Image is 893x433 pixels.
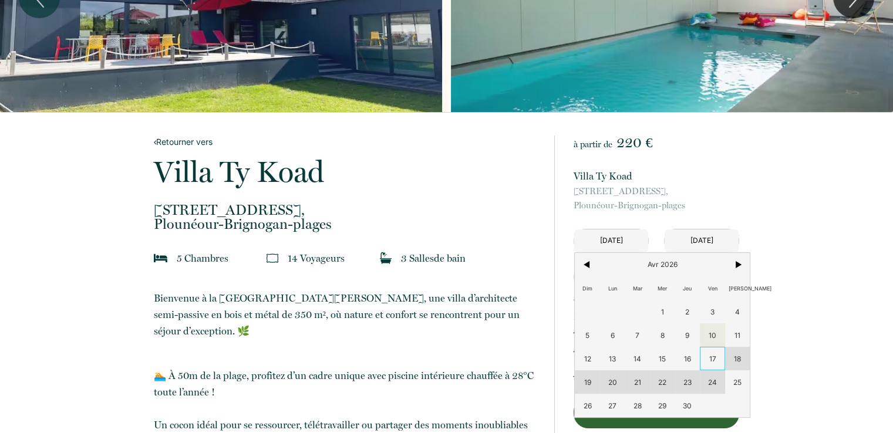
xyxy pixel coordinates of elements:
[154,157,539,187] p: Villa Ty Koad
[600,347,625,370] span: 13
[600,394,625,417] span: 27
[675,323,700,347] span: 9
[725,253,750,276] span: >
[574,184,739,212] p: Plounéour-Brignogan-plages
[574,397,739,428] button: Réserver
[575,323,600,347] span: 5
[700,323,725,347] span: 10
[665,229,739,252] input: Départ
[574,139,612,150] span: à partir de
[341,252,345,264] span: s
[725,276,750,300] span: [PERSON_NAME]
[574,184,739,198] span: [STREET_ADDRESS],
[574,347,593,361] p: Total
[616,134,652,151] span: 220 €
[650,347,675,370] span: 15
[650,276,675,300] span: Mer
[675,394,700,417] span: 30
[725,300,750,323] span: 4
[675,347,700,370] span: 16
[650,300,675,323] span: 1
[574,366,651,380] p: Acompte (50%)
[625,394,650,417] span: 28
[177,250,228,266] p: 5 Chambre
[625,347,650,370] span: 14
[650,323,675,347] span: 8
[154,203,539,217] span: [STREET_ADDRESS],
[574,329,628,343] p: Taxe de séjour
[600,253,725,276] span: Avr 2026
[267,252,278,264] img: guests
[700,276,725,300] span: Ven
[154,136,539,148] a: Retourner vers
[575,394,600,417] span: 26
[154,203,539,231] p: Plounéour-Brignogan-plages
[650,394,675,417] span: 29
[575,276,600,300] span: Dim
[575,253,600,276] span: <
[725,370,750,394] span: 25
[625,276,650,300] span: Mar
[575,347,600,370] span: 12
[154,290,539,339] p: Bienvenue à la [GEOGRAPHIC_DATA][PERSON_NAME], une villa d’architecte semi-passive en bois et mét...
[600,323,625,347] span: 6
[401,250,466,266] p: 3 Salle de bain
[675,276,700,300] span: Jeu
[574,310,635,324] p: Frais de ménage
[725,323,750,347] span: 11
[600,276,625,300] span: Lun
[574,168,739,184] p: Villa Ty Koad
[625,323,650,347] span: 7
[700,347,725,370] span: 17
[224,252,228,264] span: s
[288,250,345,266] p: 14 Voyageur
[430,252,434,264] span: s
[700,300,725,323] span: 3
[675,300,700,323] span: 2
[574,229,648,252] input: Arrivée
[574,291,642,305] p: 314.54 € × 8 nuit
